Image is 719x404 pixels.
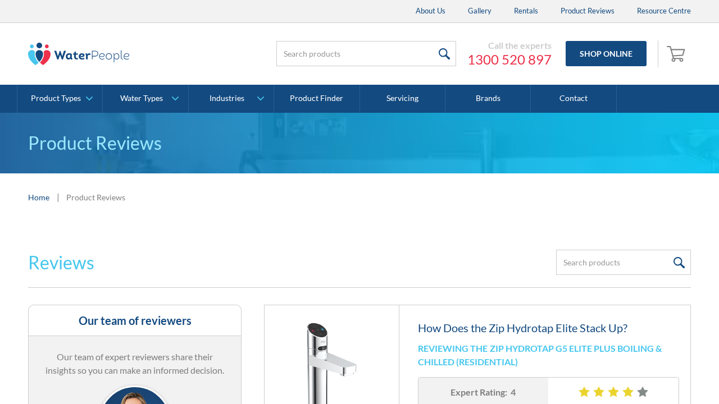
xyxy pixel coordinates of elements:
div: Industries [210,94,244,103]
div: Product Types [31,94,81,103]
h3: Expert Rating: [450,387,507,397]
p: Our team of expert reviewers share their insights so you can make an informed decision. [43,350,227,377]
div: Product Reviews [66,191,125,203]
div: | [55,190,61,204]
img: shopping cart [667,44,688,62]
a: Servicing [360,85,445,113]
a: Industries [189,85,274,113]
a: Product Types [17,85,102,113]
div: Water Types [120,94,163,103]
h3: Our team of reviewers [40,312,230,329]
h2: Reviews [28,249,94,276]
a: Shop Online [566,41,647,66]
a: Open empty cart [664,40,691,67]
h5: Zip Hydrotap G5 Elite Plus Boiling & Chilled (Residential) [418,343,662,367]
input: Search products [276,41,456,66]
img: The Water People [28,43,129,65]
h3: 4 [511,387,516,397]
a: Home [28,191,49,203]
a: Product Finder [274,85,359,113]
a: Water Types [103,85,188,113]
h1: Product Reviews [28,130,691,157]
h3: How Does the Zip Hydrotap Elite Stack Up? [418,319,679,336]
a: 1300 520 897 [467,51,552,68]
a: Contact [531,85,616,113]
a: Brands [445,85,531,113]
h5: Reviewing the [418,343,488,353]
input: Search products [556,250,691,275]
div: Call the experts [467,40,552,51]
